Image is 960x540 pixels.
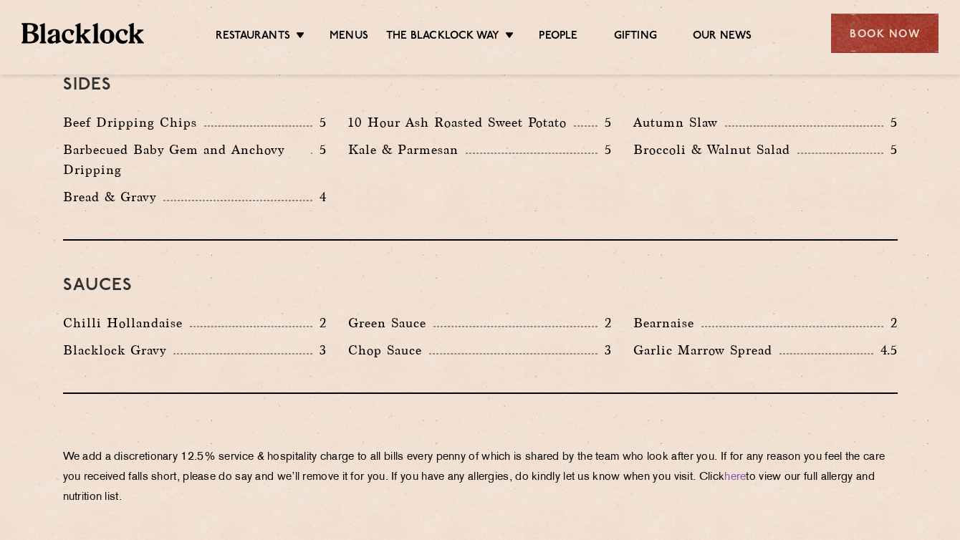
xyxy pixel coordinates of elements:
[883,140,898,159] p: 5
[348,112,574,132] p: 10 Hour Ash Roasted Sweet Potato
[633,112,725,132] p: Autumn Slaw
[386,29,499,45] a: The Blacklock Way
[63,276,898,295] h3: Sauces
[63,140,311,180] p: Barbecued Baby Gem and Anchovy Dripping
[831,14,939,53] div: Book Now
[348,340,429,360] p: Chop Sauce
[597,113,612,132] p: 5
[330,29,368,45] a: Menus
[633,140,797,160] p: Broccoli & Walnut Salad
[216,29,290,45] a: Restaurants
[312,314,327,332] p: 2
[348,140,466,160] p: Kale & Parmesan
[63,313,190,333] p: Chilli Hollandaise
[63,76,898,95] h3: Sides
[883,314,898,332] p: 2
[63,112,204,132] p: Beef Dripping Chips
[873,341,898,360] p: 4.5
[21,23,144,44] img: BL_Textured_Logo-footer-cropped.svg
[312,188,327,206] p: 4
[614,29,657,45] a: Gifting
[633,313,701,333] p: Bearnaise
[312,140,327,159] p: 5
[883,113,898,132] p: 5
[348,313,433,333] p: Green Sauce
[63,340,173,360] p: Blacklock Gravy
[633,340,779,360] p: Garlic Marrow Spread
[312,341,327,360] p: 3
[63,187,163,207] p: Bread & Gravy
[693,29,752,45] a: Our News
[539,29,577,45] a: People
[63,448,898,508] p: We add a discretionary 12.5% service & hospitality charge to all bills every penny of which is sh...
[597,140,612,159] p: 5
[597,341,612,360] p: 3
[597,314,612,332] p: 2
[724,472,746,483] a: here
[312,113,327,132] p: 5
